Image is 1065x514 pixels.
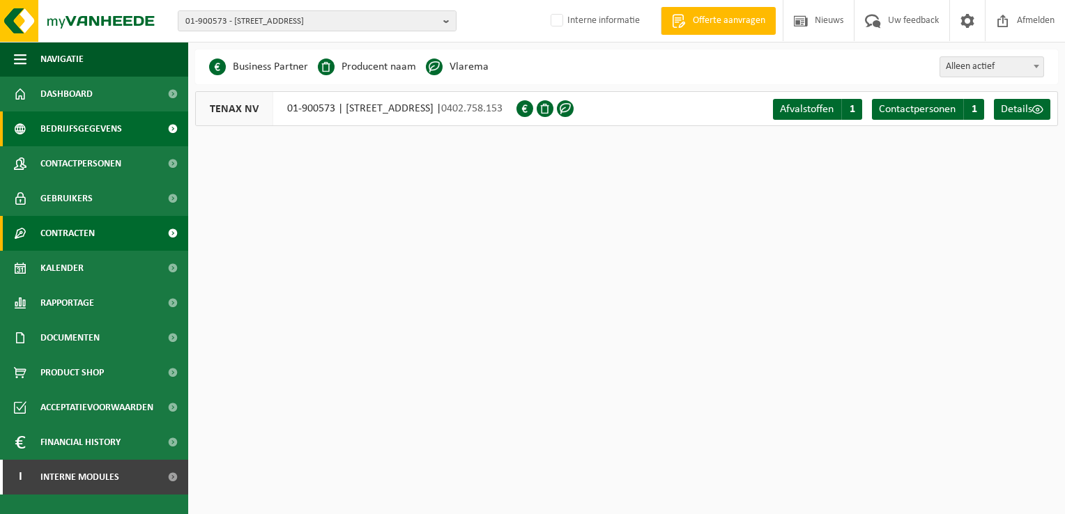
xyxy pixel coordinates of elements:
button: 01-900573 - [STREET_ADDRESS] [178,10,457,31]
span: 1 [841,99,862,120]
a: Contactpersonen 1 [872,99,984,120]
li: Producent naam [318,56,416,77]
span: Documenten [40,320,100,355]
span: 1 [963,99,984,120]
span: Acceptatievoorwaarden [40,390,153,425]
span: Offerte aanvragen [689,14,769,28]
span: Alleen actief [940,57,1043,77]
span: Gebruikers [40,181,93,216]
label: Interne informatie [548,10,640,31]
span: I [14,460,26,494]
span: Details [1001,104,1032,115]
span: Contactpersonen [879,104,956,115]
span: Afvalstoffen [780,104,834,115]
div: 01-900573 | [STREET_ADDRESS] | [195,91,516,126]
span: Rapportage [40,286,94,320]
span: Contactpersonen [40,146,121,181]
span: Contracten [40,216,95,251]
span: Bedrijfsgegevens [40,111,122,146]
li: Business Partner [209,56,308,77]
a: Offerte aanvragen [661,7,776,35]
span: Kalender [40,251,84,286]
a: Afvalstoffen 1 [773,99,862,120]
span: Product Shop [40,355,104,390]
span: 01-900573 - [STREET_ADDRESS] [185,11,438,32]
span: Alleen actief [940,56,1044,77]
span: 0402.758.153 [441,103,503,114]
span: Dashboard [40,77,93,111]
span: Navigatie [40,42,84,77]
span: Financial History [40,425,121,460]
span: TENAX NV [196,92,273,125]
span: Interne modules [40,460,119,494]
li: Vlarema [426,56,489,77]
a: Details [994,99,1050,120]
